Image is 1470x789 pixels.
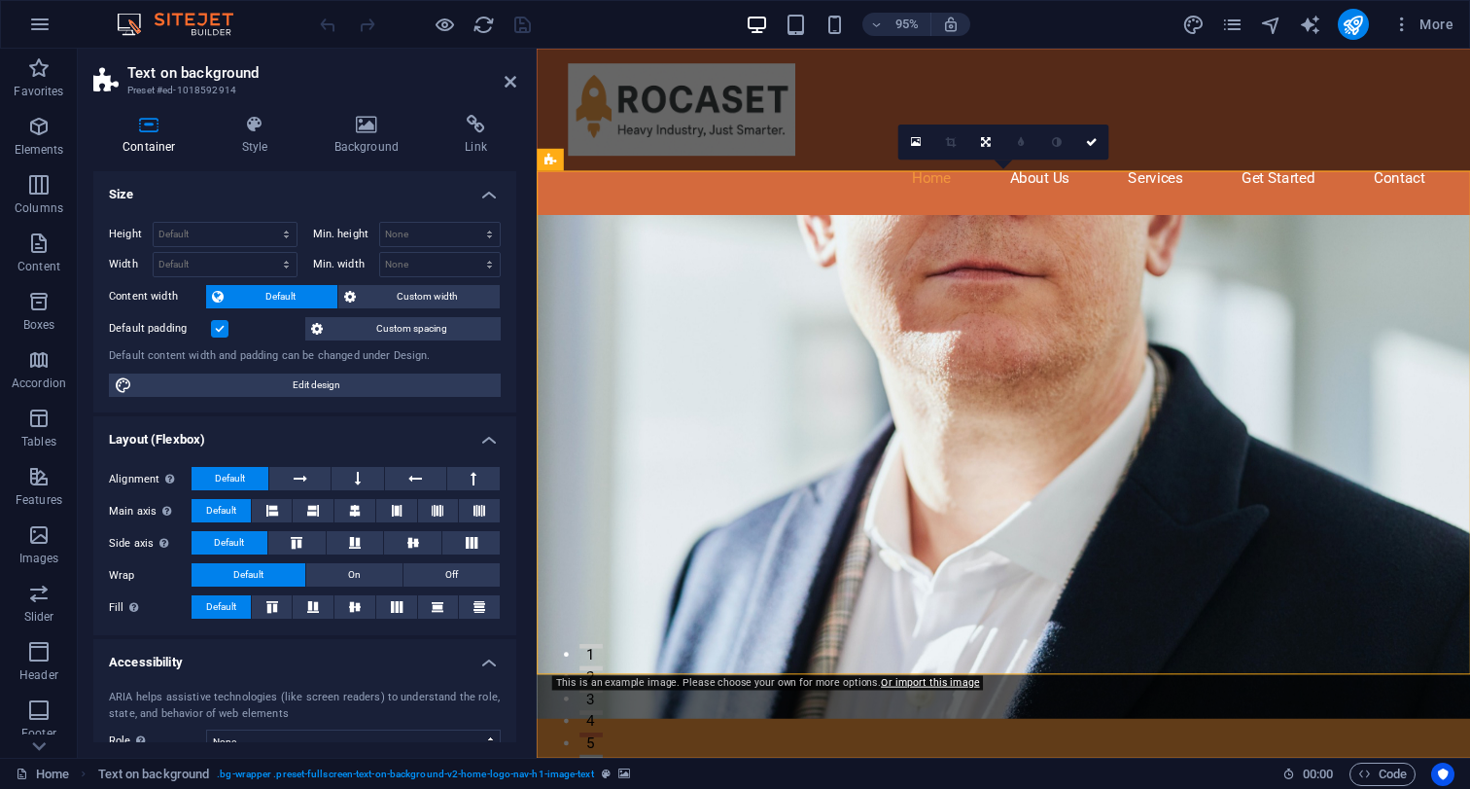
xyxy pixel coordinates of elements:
[313,259,379,269] label: Min. width
[19,667,58,683] p: Header
[109,730,151,753] span: Role
[1303,763,1333,786] span: 00 00
[24,609,54,625] p: Slider
[214,531,244,555] span: Default
[313,229,379,239] label: Min. height
[109,374,501,397] button: Edit design
[329,317,495,341] span: Custom spacing
[109,229,153,239] label: Height
[403,563,500,587] button: Off
[1392,15,1453,34] span: More
[898,125,933,160] a: Select files from the file manager, stock photos, or upload file(s)
[1358,763,1407,786] span: Code
[93,416,516,451] h4: Layout (Flexbox)
[1038,125,1073,160] a: Greyscale
[1073,125,1108,160] a: Confirm ( ⌘ ⏎ )
[1299,14,1321,36] i: AI Writer
[23,317,55,333] p: Boxes
[192,531,267,555] button: Default
[305,115,437,156] h4: Background
[45,673,69,678] button: 3
[45,650,69,655] button: 2
[21,434,56,449] p: Tables
[213,115,305,156] h4: Style
[338,285,501,308] button: Custom width
[109,500,192,523] label: Main axis
[206,595,236,619] span: Default
[192,595,251,619] button: Default
[112,13,258,36] img: Editor Logo
[93,115,213,156] h4: Container
[881,676,979,688] a: Or import this image
[16,492,62,508] p: Features
[472,13,495,36] button: reload
[233,563,263,587] span: Default
[1338,9,1369,40] button: publish
[109,596,192,620] label: Fill
[192,563,305,587] button: Default
[12,376,66,391] p: Accordion
[1299,13,1322,36] button: text_generator
[436,115,516,156] h4: Link
[192,499,251,522] button: Default
[1260,14,1282,36] i: Navigator
[1431,763,1454,786] button: Usercentrics
[1182,14,1205,36] i: Design (Ctrl+Alt+Y)
[348,563,361,587] span: On
[45,720,69,725] button: 5
[19,551,59,566] p: Images
[98,763,630,786] nav: breadcrumb
[192,467,268,490] button: Default
[305,317,501,341] button: Custom spacing
[109,348,501,365] div: Default content width and padding can be changed under Design.
[862,13,931,36] button: 95%
[127,64,516,82] h2: Text on background
[109,532,192,556] label: Side axis
[1316,767,1319,781] span: :
[109,317,211,341] label: Default padding
[217,763,593,786] span: . bg-wrapper .preset-fullscreen-text-on-background-v2-home-logo-nav-h1-image-text
[45,627,69,631] button: 1
[16,763,69,786] a: Click to cancel selection. Double-click to open Pages
[618,769,630,779] i: This element contains a background
[206,499,236,522] span: Default
[551,675,983,690] div: This is an example image. Please choose your own for more options.
[98,763,210,786] span: Click to select. Double-click to edit
[15,200,63,216] p: Columns
[1221,13,1244,36] button: pages
[445,563,458,587] span: Off
[109,564,192,588] label: Wrap
[45,697,69,701] button: 4
[1349,763,1416,786] button: Code
[1384,9,1461,40] button: More
[1260,13,1283,36] button: navigator
[109,690,501,722] div: ARIA helps assistive technologies (like screen readers) to understand the role, state, and behavi...
[138,374,495,397] span: Edit design
[892,13,923,36] h6: 95%
[1342,14,1364,36] i: Publish
[109,285,206,308] label: Content width
[229,285,332,308] span: Default
[15,142,64,158] p: Elements
[933,125,968,160] a: Crop mode
[1221,14,1243,36] i: Pages (Ctrl+Alt+S)
[17,259,60,274] p: Content
[472,14,495,36] i: Reload page
[206,285,337,308] button: Default
[215,467,245,490] span: Default
[45,743,69,748] button: 6
[14,84,63,99] p: Favorites
[109,468,192,491] label: Alignment
[93,639,516,674] h4: Accessibility
[1182,13,1206,36] button: design
[602,769,611,779] i: This element is a customizable preset
[306,563,402,587] button: On
[362,285,495,308] span: Custom width
[109,259,153,269] label: Width
[433,13,456,36] button: Click here to leave preview mode and continue editing
[93,171,516,206] h4: Size
[1003,125,1038,160] a: Blur
[21,726,56,741] p: Footer
[942,16,960,33] i: On resize automatically adjust zoom level to fit chosen device.
[127,82,477,99] h3: Preset #ed-1018592914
